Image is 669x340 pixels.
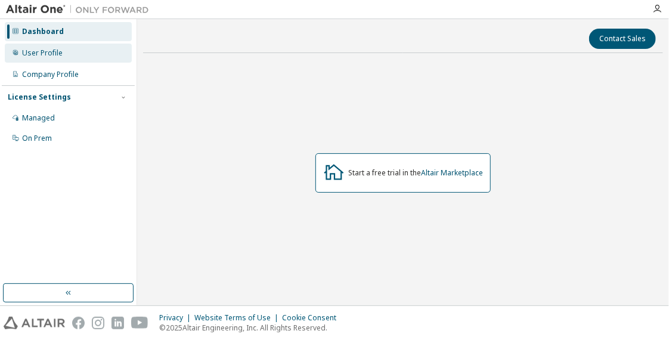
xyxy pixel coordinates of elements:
[22,113,55,123] div: Managed
[159,313,194,323] div: Privacy
[282,313,343,323] div: Cookie Consent
[72,317,85,329] img: facebook.svg
[22,134,52,143] div: On Prem
[8,92,71,102] div: License Settings
[22,70,79,79] div: Company Profile
[92,317,104,329] img: instagram.svg
[194,313,282,323] div: Website Terms of Use
[6,4,155,16] img: Altair One
[159,323,343,333] p: © 2025 Altair Engineering, Inc. All Rights Reserved.
[348,168,483,178] div: Start a free trial in the
[22,27,64,36] div: Dashboard
[131,317,148,329] img: youtube.svg
[22,48,63,58] div: User Profile
[589,29,656,49] button: Contact Sales
[4,317,65,329] img: altair_logo.svg
[421,168,483,178] a: Altair Marketplace
[112,317,124,329] img: linkedin.svg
